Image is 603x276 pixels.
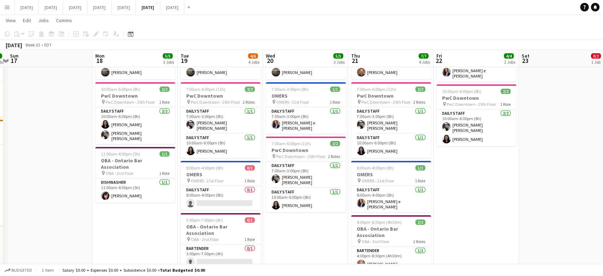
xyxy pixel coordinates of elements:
div: EDT [44,42,52,48]
div: Salary $0.00 + Expenses $0.00 + Subsistence $0.00 = [62,267,205,273]
a: Comms [53,16,75,25]
button: Budgeted [4,266,33,274]
button: [DATE] [160,0,184,14]
span: Jobs [38,17,49,24]
span: Budgeted [11,268,32,273]
a: Edit [20,16,34,25]
button: [DATE] [63,0,87,14]
button: [DATE] [112,0,136,14]
button: [DATE] [136,0,160,14]
span: Total Budgeted $0.00 [160,267,205,273]
a: Jobs [35,16,52,25]
span: View [6,17,16,24]
button: [DATE] [87,0,112,14]
span: Comms [56,17,72,24]
span: Edit [23,17,31,24]
button: [DATE] [39,0,63,14]
span: 1 item [39,267,56,273]
span: Week 33 [24,42,41,48]
button: [DATE] [15,0,39,14]
a: View [3,16,19,25]
div: [DATE] [6,41,22,49]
